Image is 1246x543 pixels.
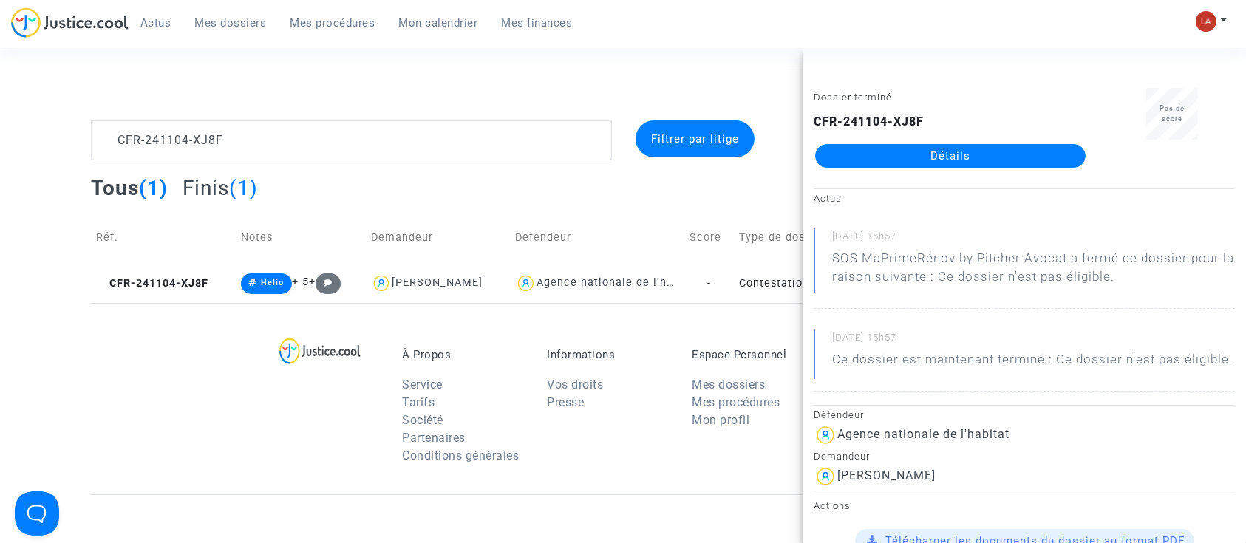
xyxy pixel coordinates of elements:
a: Mes dossiers [692,378,765,392]
a: Partenaires [402,431,466,445]
img: icon-user.svg [814,465,837,488]
a: Mon profil [692,413,749,427]
img: icon-user.svg [371,273,392,294]
a: Mes procédures [279,12,387,34]
span: Actus [140,16,171,30]
p: À Propos [402,348,525,361]
img: 3f9b7d9779f7b0ffc2b90d026f0682a9 [1196,11,1216,32]
td: Demandeur [366,211,510,264]
td: Defendeur [510,211,684,264]
span: CFR-241104-XJ8F [96,277,208,290]
a: Vos droits [547,378,603,392]
span: + [309,276,341,288]
small: Demandeur [814,451,870,462]
a: Société [402,413,443,427]
td: Réf. [91,211,236,264]
small: [DATE] 15h57 [832,331,1235,350]
a: Service [402,378,443,392]
small: Défendeur [814,409,864,420]
span: (1) [229,176,258,200]
p: Informations [547,348,670,361]
span: Pas de score [1160,104,1185,123]
small: Actions [814,500,851,511]
small: Dossier terminé [814,92,892,103]
td: Score [684,211,734,264]
a: Détails [815,144,1086,168]
a: Conditions générales [402,448,519,462]
a: Actus [129,12,183,34]
td: Notes [236,211,366,264]
p: Espace Personnel [692,348,814,361]
td: Type de dossier [734,211,908,264]
div: Agence nationale de l'habitat [537,276,699,289]
span: - [707,277,711,290]
span: Mon calendrier [399,16,478,30]
b: CFR-241104-XJ8F [814,115,924,129]
img: icon-user.svg [515,273,537,294]
td: Contestation du retrait de [PERSON_NAME] par l'ANAH (mandataire) [734,264,908,303]
div: [PERSON_NAME] [837,468,936,482]
a: Tarifs [402,395,435,409]
span: + 5 [292,276,309,288]
span: Helio [262,278,285,287]
iframe: Help Scout Beacon - Open [15,491,59,536]
span: Mes finances [502,16,573,30]
span: (1) [139,176,168,200]
span: Mes procédures [290,16,375,30]
div: Agence nationale de l'habitat [837,427,1010,441]
div: [PERSON_NAME] [392,276,483,289]
span: Filtrer par litige [651,132,739,146]
div: SOS MaPrimeRénov by Pitcher Avocat a fermé ce dossier pour la raison suivante : Ce dossier n'est ... [832,249,1235,286]
p: Ce dossier est maintenant terminé : Ce dossier n'est pas éligible. [832,350,1233,376]
a: Presse [547,395,584,409]
small: Actus [814,193,842,204]
span: Tous [91,176,139,200]
a: Mes finances [490,12,585,34]
img: jc-logo.svg [11,7,129,38]
img: logo-lg.svg [279,338,361,364]
small: [DATE] 15h57 [832,230,1235,249]
a: Mes procédures [692,395,780,409]
span: Mes dossiers [195,16,267,30]
a: Mon calendrier [387,12,490,34]
img: icon-user.svg [814,423,837,447]
a: Mes dossiers [183,12,279,34]
span: Finis [183,176,229,200]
